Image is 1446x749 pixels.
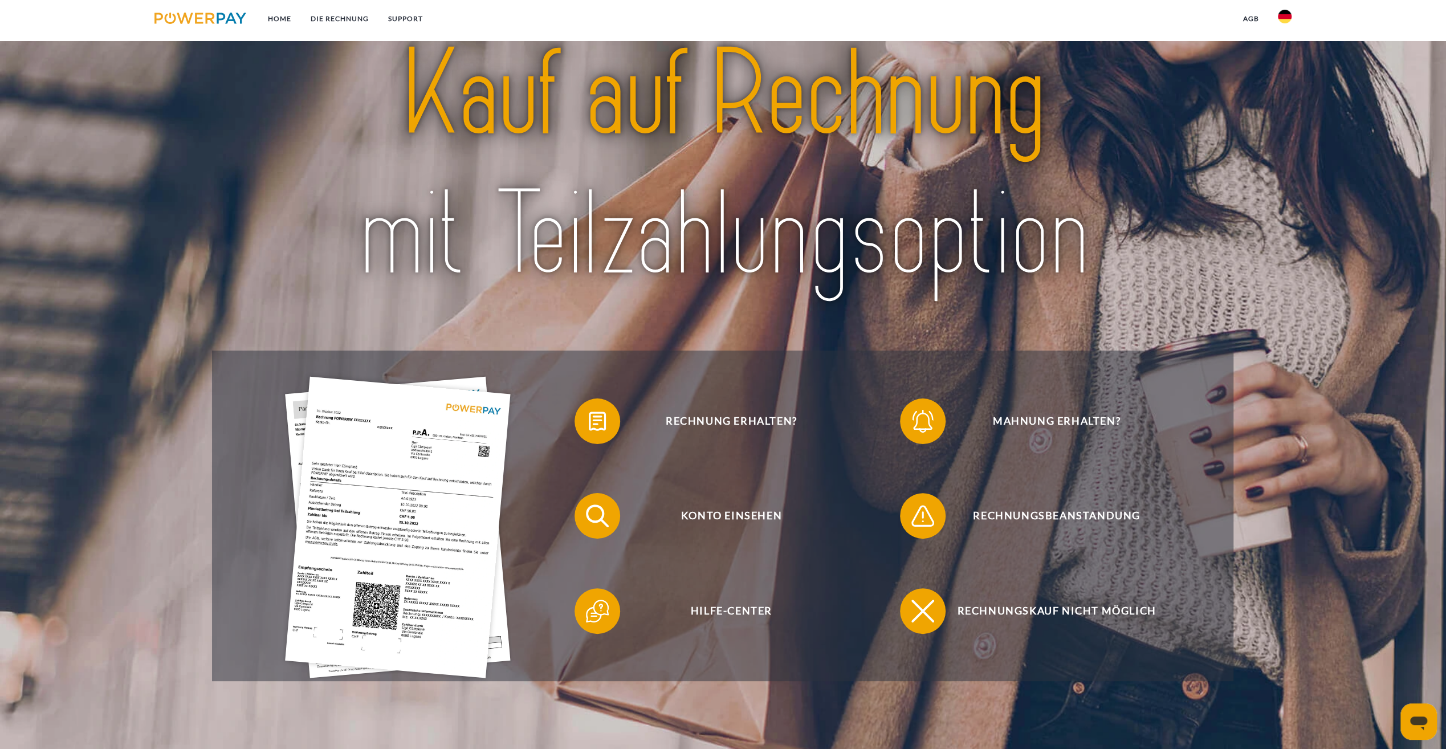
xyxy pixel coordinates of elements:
[900,493,1196,539] button: Rechnungsbeanstandung
[917,493,1196,539] span: Rechnungsbeanstandung
[301,9,378,29] a: DIE RECHNUNG
[271,18,1174,312] img: title-powerpay_de.svg
[258,9,301,29] a: Home
[575,398,871,444] button: Rechnung erhalten?
[592,493,871,539] span: Konto einsehen
[378,9,433,29] a: SUPPORT
[592,588,871,634] span: Hilfe-Center
[900,398,1196,444] button: Mahnung erhalten?
[285,377,511,678] img: single_invoice_powerpay_de.jpg
[1278,10,1292,23] img: de
[592,398,871,444] span: Rechnung erhalten?
[909,407,937,435] img: qb_bell.svg
[909,502,937,530] img: qb_warning.svg
[900,588,1196,634] button: Rechnungskauf nicht möglich
[575,493,871,539] button: Konto einsehen
[1400,703,1437,740] iframe: Schaltfläche zum Öffnen des Messaging-Fensters
[909,597,937,625] img: qb_close.svg
[583,502,612,530] img: qb_search.svg
[583,597,612,625] img: qb_help.svg
[575,588,871,634] button: Hilfe-Center
[583,407,612,435] img: qb_bill.svg
[917,588,1196,634] span: Rechnungskauf nicht möglich
[917,398,1196,444] span: Mahnung erhalten?
[1233,9,1268,29] a: agb
[154,13,246,24] img: logo-powerpay.svg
